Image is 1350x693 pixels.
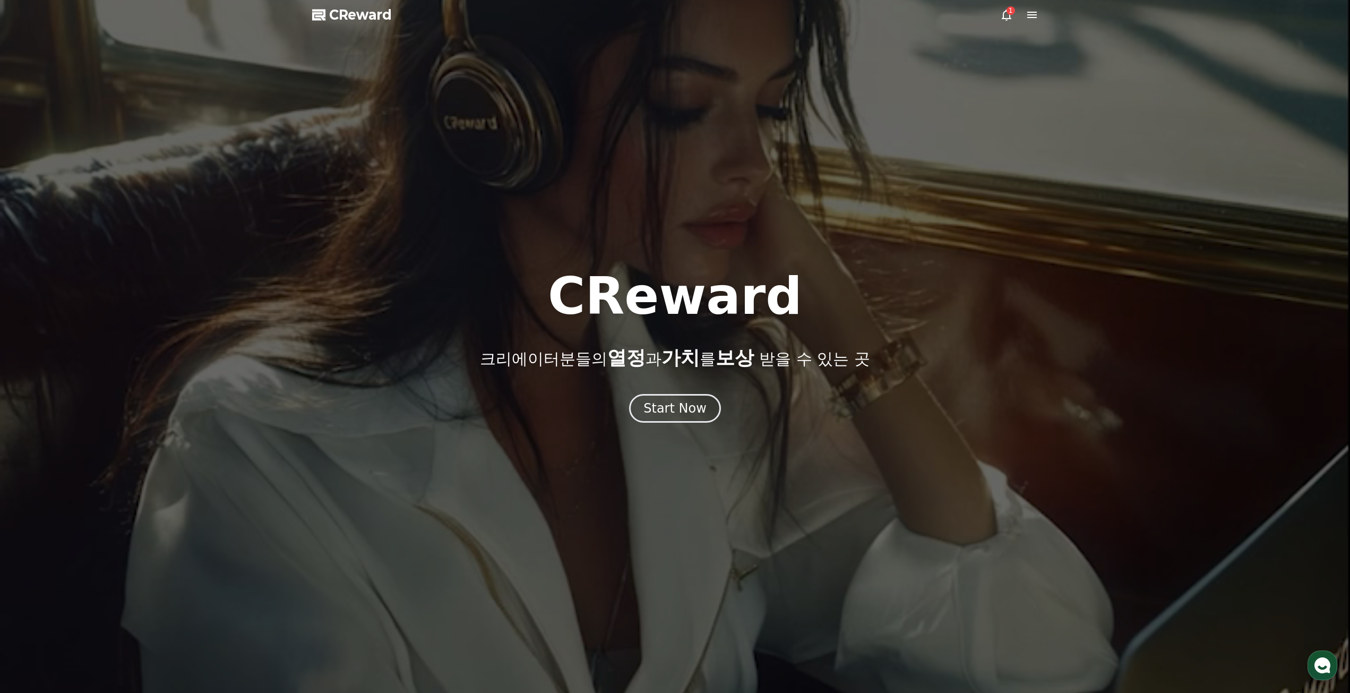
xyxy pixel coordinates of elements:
span: 가치 [661,347,700,369]
a: CReward [312,6,392,23]
a: Start Now [629,405,721,415]
div: 1 [1007,6,1015,15]
span: 열정 [607,347,646,369]
button: Start Now [629,394,721,423]
div: Start Now [643,400,707,417]
span: 보상 [716,347,754,369]
a: 1 [1000,8,1013,21]
span: CReward [329,6,392,23]
p: 크리에이터분들의 과 를 받을 수 있는 곳 [480,347,870,369]
h1: CReward [548,271,802,322]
